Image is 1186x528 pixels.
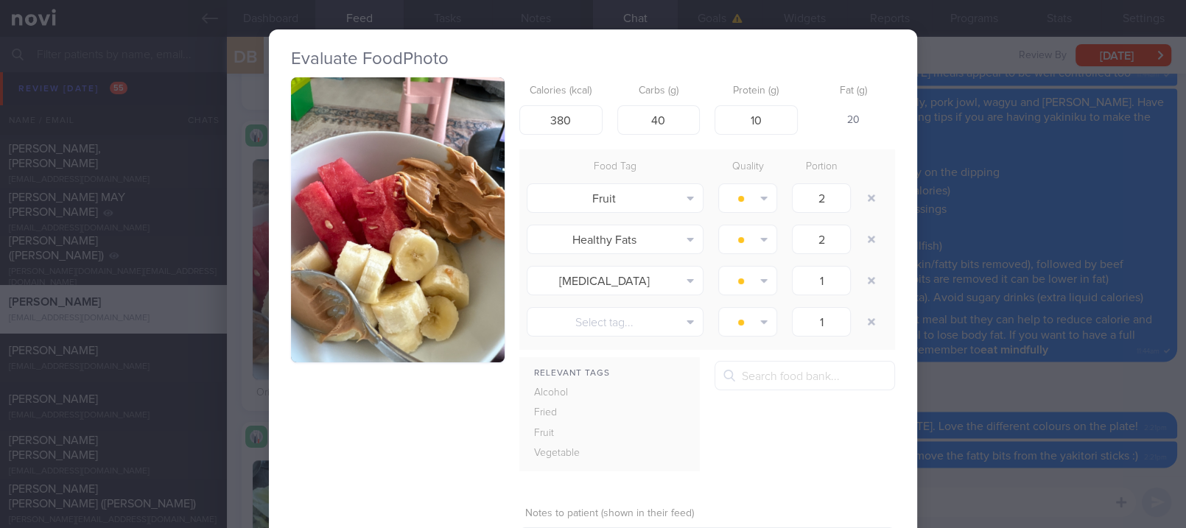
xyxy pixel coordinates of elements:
[792,225,851,254] input: 1.0
[525,85,597,98] label: Calories (kcal)
[720,85,792,98] label: Protein (g)
[519,365,700,383] div: Relevant Tags
[519,443,614,464] div: Vegetable
[792,183,851,213] input: 1.0
[813,105,896,136] div: 20
[792,266,851,295] input: 1.0
[785,157,858,177] div: Portion
[792,307,851,337] input: 1.0
[527,266,703,295] button: [MEDICAL_DATA]
[519,423,614,444] div: Fruit
[525,507,889,521] label: Notes to patient (shown in their feed)
[715,105,798,135] input: 9
[715,361,895,390] input: Search food bank...
[617,105,701,135] input: 33
[818,85,890,98] label: Fat (g)
[519,105,603,135] input: 250
[291,48,895,70] h2: Evaluate Food Photo
[527,183,703,213] button: Fruit
[527,307,703,337] button: Select tag...
[527,225,703,254] button: Healthy Fats
[519,157,711,177] div: Food Tag
[519,403,614,423] div: Fried
[623,85,695,98] label: Carbs (g)
[711,157,785,177] div: Quality
[519,383,614,404] div: Alcohol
